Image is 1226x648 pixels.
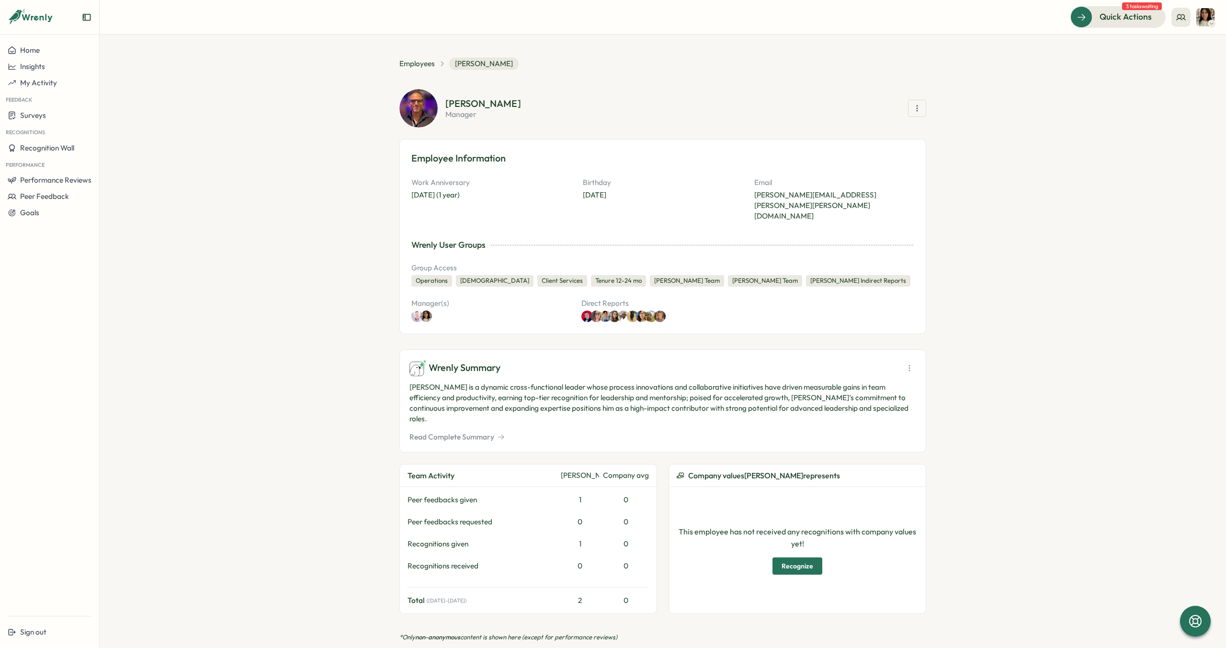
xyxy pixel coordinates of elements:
div: Peer feedbacks requested [408,517,557,527]
div: Peer feedbacks given [408,495,557,505]
div: Recognitions received [408,561,557,571]
img: Maria Khoury [420,311,432,322]
div: 0 [603,539,649,549]
p: This employee has not received any recognitions with company values yet! [677,526,918,550]
span: Wrenly Summary [429,360,500,375]
span: non-anonymous [415,633,460,641]
img: Molly Hayward [654,311,666,322]
div: [PERSON_NAME] Indirect Reports [806,275,910,287]
span: Total [408,595,425,606]
p: [PERSON_NAME] is a dynamic cross-functional leader whose process innovations and collaborative in... [409,382,916,424]
div: 2 [561,595,599,606]
div: 1 [561,495,599,505]
div: 0 [603,561,649,571]
span: Goals [20,208,39,217]
div: Team Activity [408,470,557,482]
a: Kate Blackburn [593,311,604,322]
p: manager [445,110,521,118]
h3: Employee Information [411,151,914,166]
a: Samantha Broomfield [604,311,616,322]
p: [PERSON_NAME][EMAIL_ADDRESS][PERSON_NAME][PERSON_NAME][DOMAIN_NAME] [754,190,914,221]
button: Quick Actions [1070,6,1166,27]
div: 0 [603,517,649,527]
span: Sign out [20,627,46,636]
span: Home [20,46,40,55]
div: Wrenly User Groups [411,239,486,251]
p: Work Anniversary [411,177,571,188]
div: 0 [603,495,649,505]
img: Jamie Alexia May Koen [609,311,620,322]
img: Kate Blackburn [590,311,602,322]
div: 0 [561,517,599,527]
div: [DATE] (1 year) [411,190,571,200]
span: My Activity [20,78,57,87]
div: 0 [603,595,649,606]
p: *Only content is shown here (except for performance reviews) [399,633,926,642]
p: Email [754,177,914,188]
a: Molly Hayward [673,311,685,322]
img: Samantha Broomfield [600,311,611,322]
span: Recognition Wall [20,143,74,152]
img: Steven [581,311,593,322]
div: 1 [561,539,599,549]
p: Manager(s) [411,298,574,309]
img: Maria Khoury [1196,8,1215,26]
a: Maria Khoury [423,311,434,322]
div: Company avg [603,470,649,481]
img: Adrian Pearcey [399,89,438,127]
a: Jamie Alexia May Koen [616,311,627,322]
p: [DATE] [583,190,743,200]
div: [PERSON_NAME] [445,99,521,108]
div: Operations [411,275,452,287]
div: [DEMOGRAPHIC_DATA] [456,275,534,287]
div: [PERSON_NAME] Team [728,275,802,287]
div: [PERSON_NAME] [561,470,599,481]
span: Surveys [20,111,46,120]
span: ( [DATE] - [DATE] ) [427,598,466,604]
span: Recognize [782,558,813,574]
span: 3 tasks waiting [1122,2,1162,10]
div: 0 [561,561,599,571]
span: Company values [PERSON_NAME] represents [688,470,840,482]
img: Jay Murphy [627,311,638,322]
img: Angel Yebra [636,311,647,322]
p: Birthday [583,177,743,188]
p: Group Access [411,263,914,273]
span: Peer Feedback [20,192,69,201]
button: Recognize [772,557,822,575]
img: Amber Stroyan [645,311,657,322]
button: Expand sidebar [82,12,91,22]
a: Employees [399,58,435,69]
button: Read Complete Summary [409,432,505,442]
p: Direct Reports [581,298,744,309]
img: Martyn Fagg [411,311,423,322]
span: [PERSON_NAME] [449,58,519,70]
a: Amber Stroyan [662,311,673,322]
div: Client Services [537,275,587,287]
img: Lulamisa Mpembeni [618,311,629,322]
div: Tenure 12-24 mo [591,275,646,287]
span: Insights [20,62,45,71]
span: Performance Reviews [20,175,91,185]
div: Recognitions given [408,539,557,549]
div: [PERSON_NAME] Team [650,275,724,287]
span: Quick Actions [1100,11,1152,23]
